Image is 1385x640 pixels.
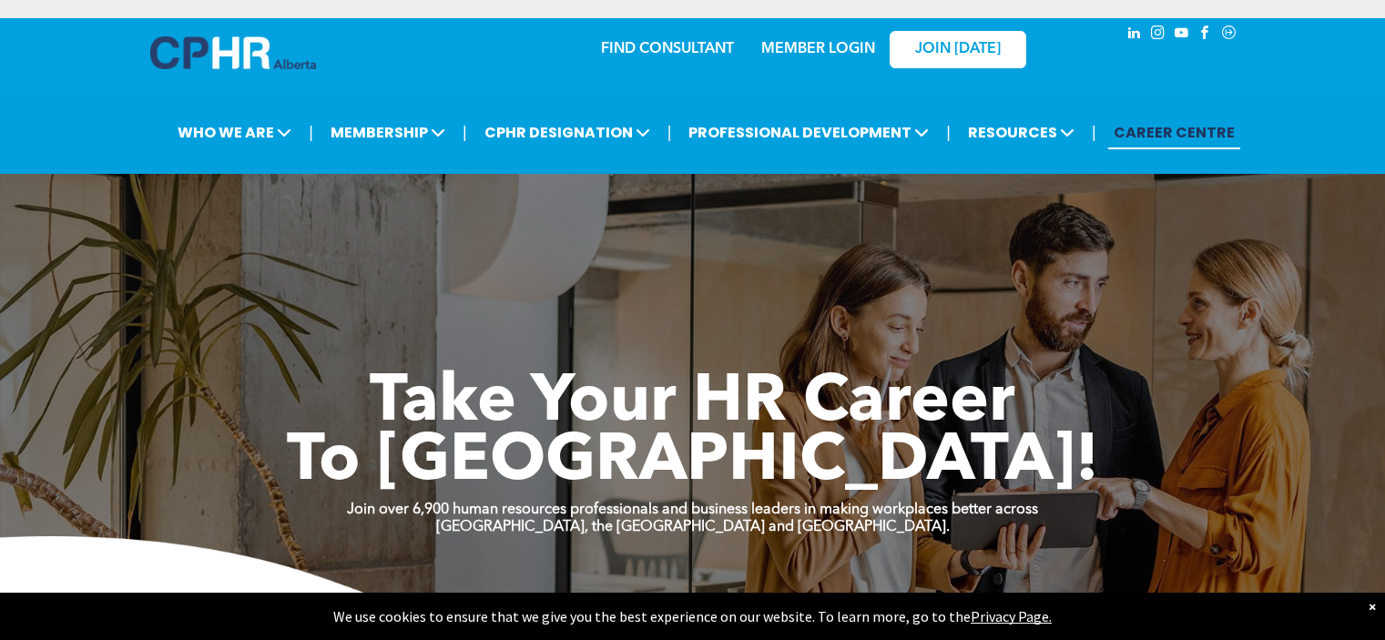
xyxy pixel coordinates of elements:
[309,114,313,151] li: |
[962,116,1080,149] span: RESOURCES
[915,41,1001,58] span: JOIN [DATE]
[946,114,951,151] li: |
[761,42,875,56] a: MEMBER LOGIN
[150,36,316,69] img: A blue and white logo for cp alberta
[1125,23,1145,47] a: linkedin
[347,503,1038,517] strong: Join over 6,900 human resources professionals and business leaders in making workplaces better ac...
[601,42,734,56] a: FIND CONSULTANT
[172,116,297,149] span: WHO WE ARE
[1172,23,1192,47] a: youtube
[1196,23,1216,47] a: facebook
[683,116,934,149] span: PROFESSIONAL DEVELOPMENT
[479,116,656,149] span: CPHR DESIGNATION
[890,31,1026,68] a: JOIN [DATE]
[1219,23,1239,47] a: Social network
[1092,114,1096,151] li: |
[287,430,1099,495] span: To [GEOGRAPHIC_DATA]!
[971,607,1052,625] a: Privacy Page.
[667,114,672,151] li: |
[1369,597,1376,615] div: Dismiss notification
[325,116,451,149] span: MEMBERSHIP
[436,520,950,534] strong: [GEOGRAPHIC_DATA], the [GEOGRAPHIC_DATA] and [GEOGRAPHIC_DATA].
[463,114,467,151] li: |
[1148,23,1168,47] a: instagram
[370,371,1015,436] span: Take Your HR Career
[1108,116,1240,149] a: CAREER CENTRE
